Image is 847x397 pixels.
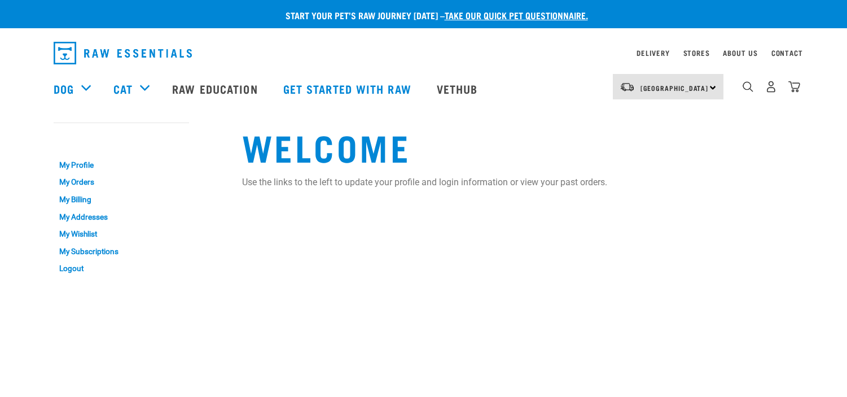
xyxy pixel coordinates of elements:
[54,156,189,174] a: My Profile
[272,66,425,111] a: Get started with Raw
[54,225,189,243] a: My Wishlist
[54,174,189,191] a: My Orders
[445,12,588,18] a: take our quick pet questionnaire.
[242,176,794,189] p: Use the links to the left to update your profile and login information or view your past orders.
[765,81,777,93] img: user.png
[54,42,192,64] img: Raw Essentials Logo
[54,243,189,260] a: My Subscriptions
[425,66,492,111] a: Vethub
[54,134,108,139] a: My Account
[54,208,189,226] a: My Addresses
[788,81,800,93] img: home-icon@2x.png
[771,51,803,55] a: Contact
[242,126,794,167] h1: Welcome
[683,51,710,55] a: Stores
[54,80,74,97] a: Dog
[620,82,635,92] img: van-moving.png
[637,51,669,55] a: Delivery
[45,37,803,69] nav: dropdown navigation
[161,66,271,111] a: Raw Education
[743,81,753,92] img: home-icon-1@2x.png
[723,51,757,55] a: About Us
[640,86,709,90] span: [GEOGRAPHIC_DATA]
[54,191,189,208] a: My Billing
[113,80,133,97] a: Cat
[54,260,189,277] a: Logout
